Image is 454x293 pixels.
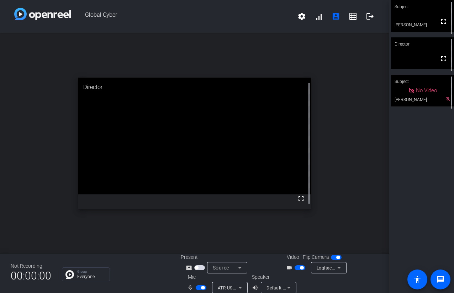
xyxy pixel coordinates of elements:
[287,253,299,261] span: Video
[413,275,422,284] mat-icon: accessibility
[391,75,454,88] div: Subject
[71,8,293,25] span: Global Cyber
[65,270,74,279] img: Chat Icon
[286,263,295,272] mat-icon: videocam_outline
[218,285,289,291] span: ATR USB microphone (0909:001b)
[391,37,454,51] div: Director
[310,8,327,25] button: signal_cellular_alt
[266,285,355,291] span: Default - AirPod Pro Yellow RH (Bluetooth)
[252,283,260,292] mat-icon: volume_up
[77,274,106,279] p: Everyone
[332,12,340,21] mat-icon: account_box
[366,12,374,21] mat-icon: logout
[349,12,357,21] mat-icon: grid_on
[303,253,329,261] span: Flip Camera
[78,78,311,97] div: Director
[181,273,252,281] div: Mic
[416,87,437,94] span: No Video
[436,275,445,284] mat-icon: message
[14,8,71,20] img: white-gradient.svg
[11,262,51,270] div: Not Recording
[297,194,305,203] mat-icon: fullscreen
[187,283,196,292] mat-icon: mic_none
[317,265,387,271] span: Logitech StreamCam (046d:0893)
[252,273,295,281] div: Speaker
[77,270,106,273] p: Group
[11,267,51,284] span: 00:00:00
[439,54,448,63] mat-icon: fullscreen
[213,265,229,271] span: Source
[297,12,306,21] mat-icon: settings
[181,253,252,261] div: Present
[186,263,194,272] mat-icon: screen_share_outline
[439,17,448,26] mat-icon: fullscreen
